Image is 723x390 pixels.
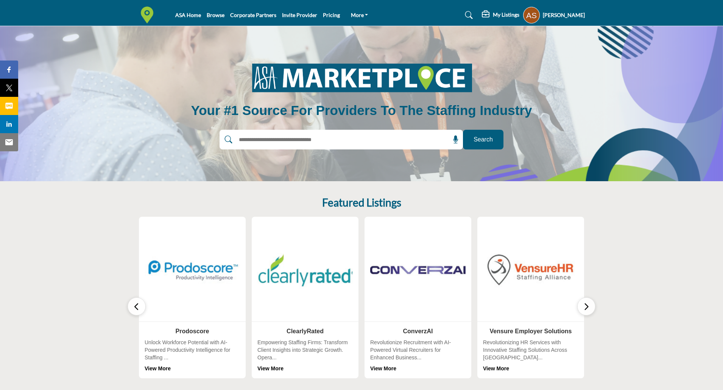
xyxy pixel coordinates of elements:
[370,339,466,372] div: Revolutionize Recruitment with AI-Powered Virtual Recruiters for Enhanced Business...
[145,222,240,318] img: Prodoscore
[139,6,159,23] img: Site Logo
[483,222,578,318] img: Vensure Employer Solutions
[230,12,276,18] a: Corporate Partners
[490,328,572,334] a: Vensure Employer Solutions
[370,365,396,371] a: View More
[493,11,519,18] h5: My Listings
[474,135,493,144] span: Search
[242,58,481,97] img: image
[370,222,466,318] img: ConverzAI
[483,339,578,372] div: Revolutionizing HR Services with Innovative Staffing Solutions Across [GEOGRAPHIC_DATA]...
[482,11,519,20] div: My Listings
[145,365,171,371] a: View More
[257,339,353,372] div: Empowering Staffing Firms: Transform Client Insights into Strategic Growth. Opera...
[282,12,317,18] a: Invite Provider
[191,102,532,119] h1: Your #1 Source for Providers to the Staffing Industry
[176,328,209,334] a: Prodoscore
[257,222,353,318] img: ClearlyRated
[287,328,324,334] a: ClearlyRated
[483,365,509,371] a: View More
[458,9,478,21] a: Search
[175,12,201,18] a: ASA Home
[523,7,540,23] button: Show hide supplier dropdown
[322,196,401,209] h2: Featured Listings
[207,12,224,18] a: Browse
[463,130,503,149] button: Search
[403,328,433,334] a: ConverzAI
[323,12,340,18] a: Pricing
[257,365,284,371] a: View More
[346,10,374,20] a: More
[543,11,585,19] h5: [PERSON_NAME]
[145,339,240,372] div: Unlock Workforce Potential with AI-Powered Productivity Intelligence for Staffing ...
